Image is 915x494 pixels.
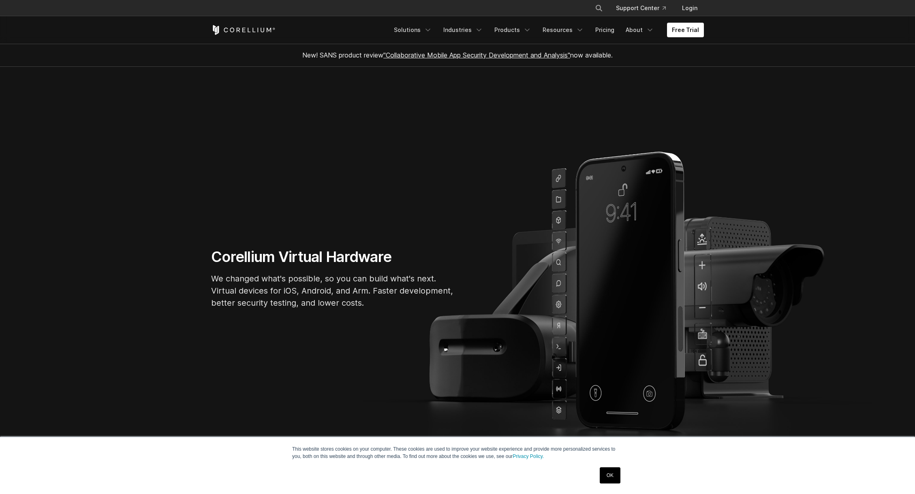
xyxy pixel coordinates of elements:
button: Search [592,1,606,15]
div: Navigation Menu [389,23,704,37]
p: This website stores cookies on your computer. These cookies are used to improve your website expe... [292,445,623,460]
a: About [621,23,659,37]
a: Solutions [389,23,437,37]
a: Free Trial [667,23,704,37]
a: Resources [538,23,589,37]
span: New! SANS product review now available. [302,51,613,59]
h1: Corellium Virtual Hardware [211,248,454,266]
p: We changed what's possible, so you can build what's next. Virtual devices for iOS, Android, and A... [211,273,454,309]
div: Navigation Menu [585,1,704,15]
a: Industries [438,23,488,37]
a: Pricing [590,23,619,37]
a: Login [676,1,704,15]
a: Products [490,23,536,37]
a: OK [600,467,620,483]
a: Support Center [609,1,672,15]
a: Corellium Home [211,25,276,35]
a: "Collaborative Mobile App Security Development and Analysis" [383,51,570,59]
a: Privacy Policy. [513,454,544,459]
